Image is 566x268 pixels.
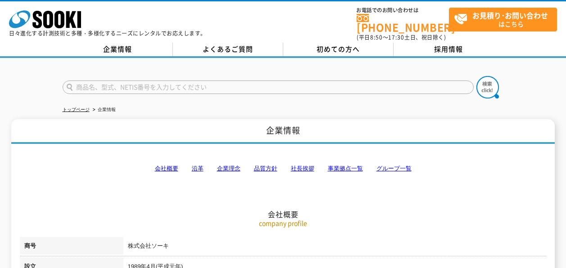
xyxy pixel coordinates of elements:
span: 初めての方へ [317,44,360,54]
a: 会社概要 [155,165,178,172]
a: [PHONE_NUMBER] [357,14,449,32]
td: 株式会社ソーキ [123,237,547,258]
a: 沿革 [192,165,204,172]
a: 品質方針 [254,165,277,172]
h2: 会社概要 [20,120,547,219]
span: はこちら [454,8,557,31]
a: 初めての方へ [283,43,394,56]
li: 企業情報 [91,105,116,115]
strong: お見積り･お問い合わせ [472,10,548,21]
th: 商号 [20,237,123,258]
span: 17:30 [388,33,404,41]
img: btn_search.png [476,76,499,98]
a: グループ一覧 [376,165,412,172]
a: よくあるご質問 [173,43,283,56]
input: 商品名、型式、NETIS番号を入力してください [63,80,474,94]
a: 社長挨拶 [291,165,314,172]
span: お電話でのお問い合わせは [357,8,449,13]
a: トップページ [63,107,90,112]
span: (平日 ～ 土日、祝日除く) [357,33,446,41]
a: お見積り･お問い合わせはこちら [449,8,557,31]
h1: 企業情報 [11,119,555,144]
span: 8:50 [370,33,383,41]
a: 事業拠点一覧 [328,165,363,172]
p: company profile [20,219,547,228]
a: 企業情報 [63,43,173,56]
a: 企業理念 [217,165,240,172]
p: 日々進化する計測技術と多種・多様化するニーズにレンタルでお応えします。 [9,31,206,36]
a: 採用情報 [394,43,504,56]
